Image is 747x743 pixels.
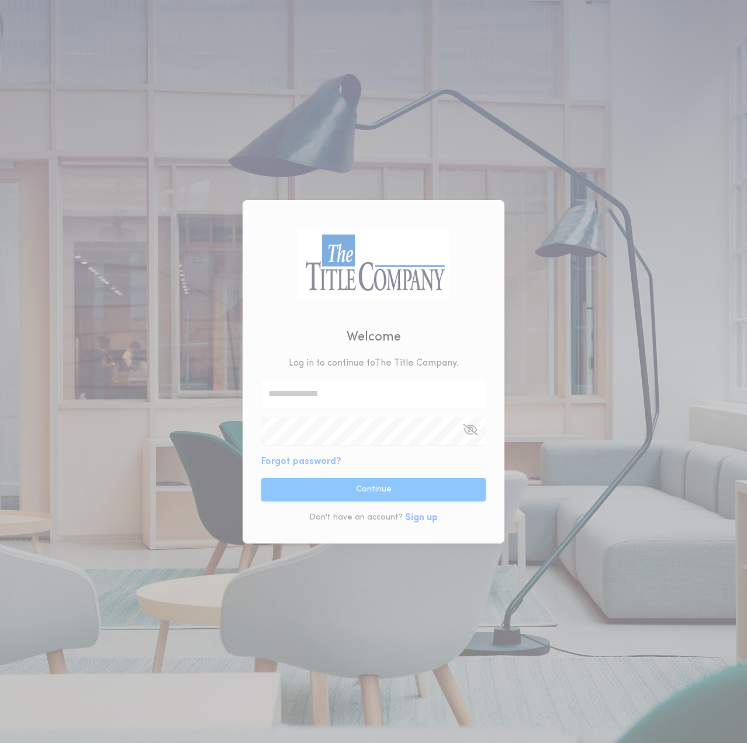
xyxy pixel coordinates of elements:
[297,228,450,300] img: logo
[347,328,401,347] h2: Welcome
[309,512,403,524] p: Don't have an account?
[405,511,438,525] button: Sign up
[261,478,486,501] button: Continue
[261,455,341,469] button: Forgot password?
[289,356,459,370] p: Log in to continue to The Title Company .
